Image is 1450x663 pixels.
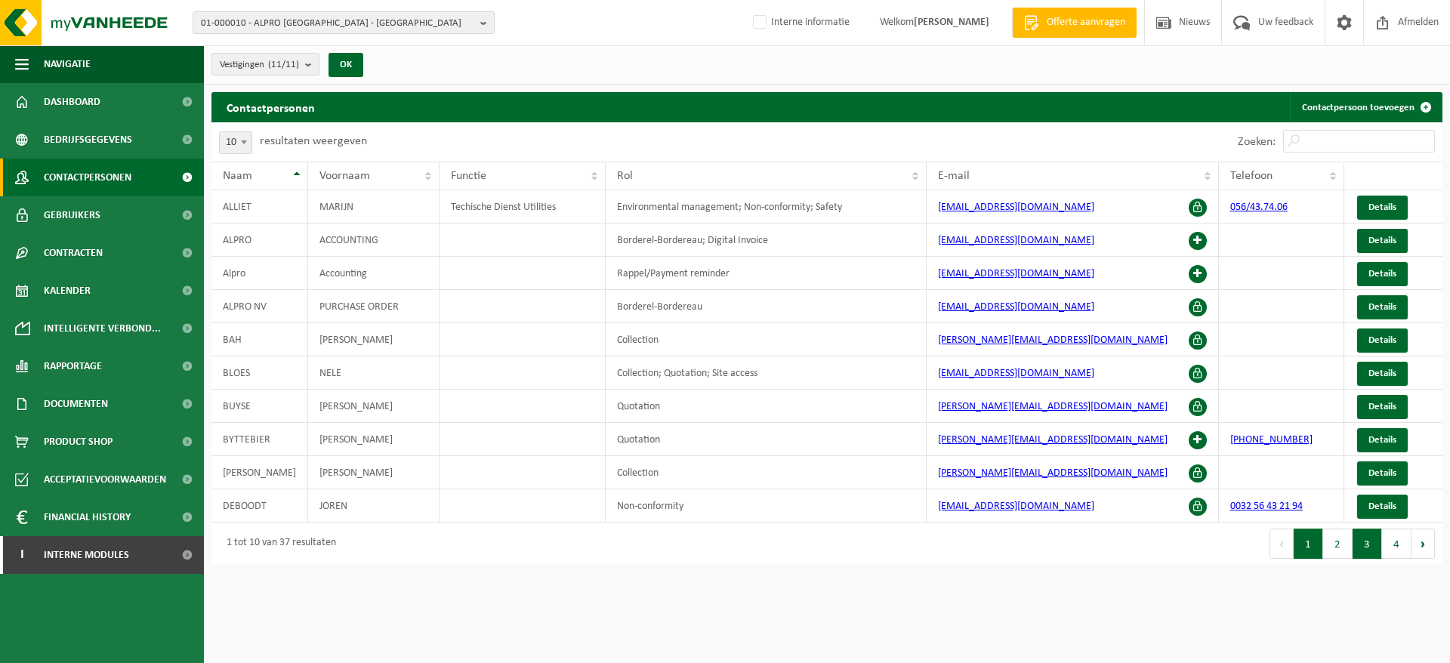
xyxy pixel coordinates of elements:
div: 1 tot 10 van 37 resultaten [219,530,336,557]
td: Collection [606,323,926,356]
span: Details [1368,269,1396,279]
span: Dashboard [44,83,100,121]
td: Rappel/Payment reminder [606,257,926,290]
td: ALPRO NV [211,290,308,323]
span: Details [1368,335,1396,345]
button: Next [1411,529,1435,559]
span: Acceptatievoorwaarden [44,461,166,498]
span: Financial History [44,498,131,536]
span: Functie [451,170,486,182]
span: 10 [220,132,251,153]
td: [PERSON_NAME] [308,423,440,456]
span: Details [1368,369,1396,378]
td: Quotation [606,423,926,456]
a: Details [1357,229,1408,253]
td: BUYSE [211,390,308,423]
span: Interne modules [44,536,129,574]
a: Details [1357,196,1408,220]
span: Navigatie [44,45,91,83]
td: [PERSON_NAME] [211,456,308,489]
span: Rol [617,170,633,182]
td: Collection; Quotation; Site access [606,356,926,390]
a: Details [1357,262,1408,286]
td: Borderel-Bordereau; Digital Invoice [606,224,926,257]
strong: [PERSON_NAME] [914,17,989,28]
span: Voornaam [319,170,370,182]
td: [PERSON_NAME] [308,456,440,489]
a: 0032 56 43 21 94 [1230,501,1303,512]
a: [EMAIL_ADDRESS][DOMAIN_NAME] [938,368,1094,379]
td: ACCOUNTING [308,224,440,257]
label: resultaten weergeven [260,135,367,147]
span: Details [1368,435,1396,445]
td: [PERSON_NAME] [308,323,440,356]
a: Details [1357,362,1408,386]
a: [EMAIL_ADDRESS][DOMAIN_NAME] [938,501,1094,512]
span: Vestigingen [220,54,299,76]
button: 3 [1353,529,1382,559]
span: Product Shop [44,423,113,461]
td: PURCHASE ORDER [308,290,440,323]
td: Environmental management; Non-conformity; Safety [606,190,926,224]
label: Zoeken: [1238,136,1276,148]
td: DEBOODT [211,489,308,523]
span: Bedrijfsgegevens [44,121,132,159]
span: Intelligente verbond... [44,310,161,347]
button: 2 [1323,529,1353,559]
td: Non-conformity [606,489,926,523]
span: Details [1368,402,1396,412]
count: (11/11) [268,60,299,69]
a: [PERSON_NAME][EMAIL_ADDRESS][DOMAIN_NAME] [938,401,1168,412]
span: Kalender [44,272,91,310]
a: Details [1357,495,1408,519]
span: Details [1368,202,1396,212]
a: [PERSON_NAME][EMAIL_ADDRESS][DOMAIN_NAME] [938,467,1168,479]
a: Details [1357,428,1408,452]
a: [EMAIL_ADDRESS][DOMAIN_NAME] [938,235,1094,246]
td: NELE [308,356,440,390]
a: [PERSON_NAME][EMAIL_ADDRESS][DOMAIN_NAME] [938,434,1168,446]
td: BLOES [211,356,308,390]
a: Details [1357,295,1408,319]
span: Details [1368,236,1396,245]
span: 01-000010 - ALPRO [GEOGRAPHIC_DATA] - [GEOGRAPHIC_DATA] [201,12,474,35]
span: Offerte aanvragen [1043,15,1129,30]
span: Details [1368,501,1396,511]
button: 01-000010 - ALPRO [GEOGRAPHIC_DATA] - [GEOGRAPHIC_DATA] [193,11,495,34]
span: E-mail [938,170,970,182]
td: Accounting [308,257,440,290]
span: Gebruikers [44,196,100,234]
a: Contactpersoon toevoegen [1290,92,1441,122]
td: Techische Dienst Utilities [440,190,606,224]
span: Details [1368,302,1396,312]
span: Rapportage [44,347,102,385]
td: MARIJN [308,190,440,224]
span: I [15,536,29,574]
td: Collection [606,456,926,489]
a: Details [1357,461,1408,486]
a: [PERSON_NAME][EMAIL_ADDRESS][DOMAIN_NAME] [938,335,1168,346]
span: 10 [219,131,252,154]
td: BYTTEBIER [211,423,308,456]
td: Alpro [211,257,308,290]
a: [EMAIL_ADDRESS][DOMAIN_NAME] [938,268,1094,279]
a: Details [1357,328,1408,353]
span: Contracten [44,234,103,272]
a: Offerte aanvragen [1012,8,1137,38]
td: Borderel-Bordereau [606,290,926,323]
a: [EMAIL_ADDRESS][DOMAIN_NAME] [938,301,1094,313]
span: Naam [223,170,252,182]
span: Documenten [44,385,108,423]
a: Details [1357,395,1408,419]
button: 4 [1382,529,1411,559]
a: 056/43.74.06 [1230,202,1288,213]
td: Quotation [606,390,926,423]
button: Vestigingen(11/11) [211,53,319,76]
td: ALPRO [211,224,308,257]
td: ALLIET [211,190,308,224]
td: BAH [211,323,308,356]
span: Contactpersonen [44,159,131,196]
button: 1 [1294,529,1323,559]
span: Details [1368,468,1396,478]
a: [EMAIL_ADDRESS][DOMAIN_NAME] [938,202,1094,213]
